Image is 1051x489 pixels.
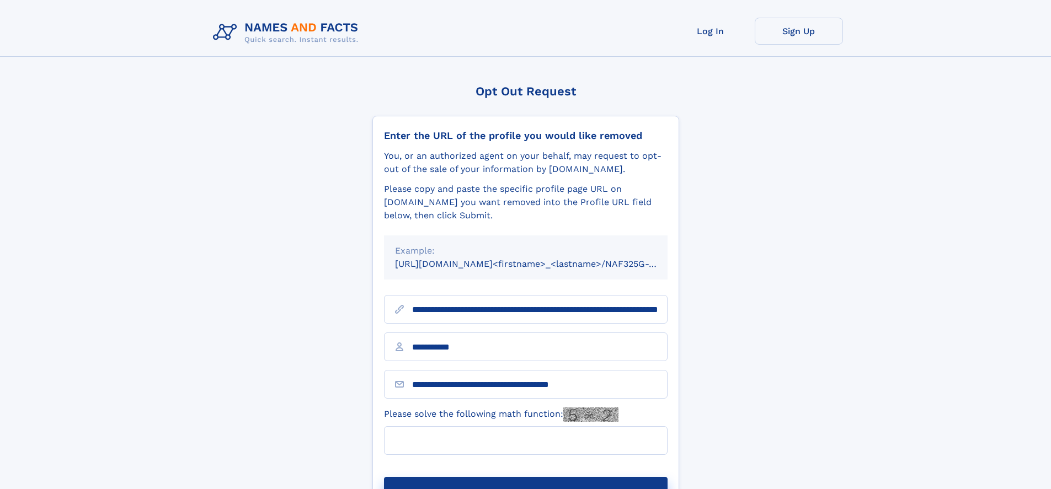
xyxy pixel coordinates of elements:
[384,149,668,176] div: You, or an authorized agent on your behalf, may request to opt-out of the sale of your informatio...
[209,18,367,47] img: Logo Names and Facts
[395,259,689,269] small: [URL][DOMAIN_NAME]<firstname>_<lastname>/NAF325G-xxxxxxxx
[384,407,618,422] label: Please solve the following math function:
[755,18,843,45] a: Sign Up
[666,18,755,45] a: Log In
[384,182,668,222] div: Please copy and paste the specific profile page URL on [DOMAIN_NAME] you want removed into the Pr...
[395,244,657,257] div: Example:
[372,84,679,98] div: Opt Out Request
[384,130,668,142] div: Enter the URL of the profile you would like removed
